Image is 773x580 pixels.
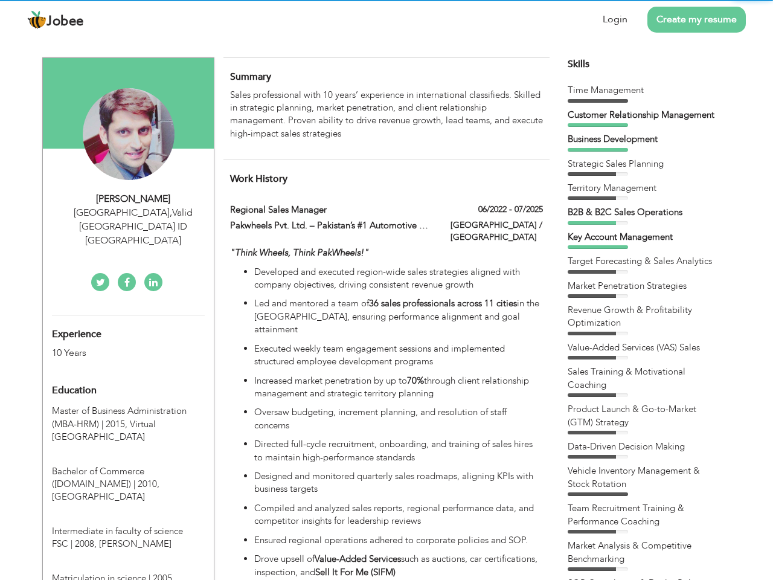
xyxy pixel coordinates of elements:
strong: 36 sales professionals across 11 cities [369,297,517,309]
span: [PERSON_NAME] [99,538,172,550]
p: Increased market penetration by up to through client relationship management and strategic territ... [254,375,543,401]
a: Login [603,13,627,27]
div: B2B & B2C Sales Operations [568,206,719,219]
div: Intermediate in faculty of science FSC, 2008 [43,507,214,551]
span: Bachelor of Commerce (B.COM), University of Punjab, 2010 [52,465,159,490]
div: Strategic Sales Planning [568,158,719,170]
span: Summary [230,70,271,83]
p: Directed full-cycle recruitment, onboarding, and training of sales hires to maintain high-perform... [254,438,543,464]
p: Sales professional with 10 years’ experience in international classifieds. Skilled in strategic p... [230,89,543,141]
div: Key Account Management [568,231,719,243]
strong: Value-Added Services [315,553,401,565]
span: [GEOGRAPHIC_DATA] [52,491,145,503]
span: Work History [230,172,287,185]
div: Market Penetration Strategies [568,280,719,292]
label: Regional Sales Manager [230,204,433,216]
div: Customer Relationship Management [568,109,719,121]
div: Vehicle Inventory Management & Stock Rotation [568,465,719,491]
p: Executed weekly team engagement sessions and implemented structured employee development programs [254,343,543,369]
p: Ensured regional operations adhered to corporate policies and SOP. [254,534,543,547]
div: Revenue Growth & Profitability Optimization [568,304,719,330]
span: Intermediate in faculty of science FSC, BISE Gujrawala, 2008 [52,525,183,550]
label: Pakwheels Pvt. Ltd. – Pakistan’s #1 Automotive Platform | [230,219,433,232]
span: Jobee [47,15,84,28]
p: Designed and monitored quarterly sales roadmaps, aligning KPIs with business targets [254,470,543,496]
span: Master of Business Administration (MBA-HRM), Virtual University of Pakistan, 2015 [52,405,187,430]
p: Compiled and analyzed sales reports, regional performance data, and competitor insights for leade... [254,502,543,528]
p: Led and mentored a team of in the [GEOGRAPHIC_DATA], ensuring performance alignment and goal atta... [254,297,543,336]
strong: Sell It For Me (SIFM) [315,566,396,578]
div: Target Forecasting & Sales Analytics [568,255,719,268]
div: Data-Driven Decision Making [568,440,719,453]
strong: 70% [407,375,424,387]
div: [GEOGRAPHIC_DATA] Valid [GEOGRAPHIC_DATA] ID [GEOGRAPHIC_DATA] [52,206,214,248]
p: Oversaw budgeting, increment planning, and resolution of staff concerns [254,406,543,432]
img: jobee.io [27,10,47,30]
div: Bachelor of Commerce (B.COM), 2010 [43,447,214,504]
div: Territory Management [568,182,719,195]
div: Business Development [568,133,719,146]
a: Jobee [27,10,84,30]
em: "Think Wheels, Think PakWheels!" [230,246,369,259]
div: Team Recruitment Training & Performance Coaching [568,502,719,528]
p: Drove upsell of such as auctions, car certifications, inspection, and [254,553,543,579]
div: 10 Years [52,346,176,360]
span: Experience [52,329,101,340]
label: 06/2022 - 07/2025 [478,204,543,216]
div: Time Management [568,84,719,97]
label: [GEOGRAPHIC_DATA] / [GEOGRAPHIC_DATA] [451,219,543,243]
img: Irfan Shehzad [83,88,175,180]
a: Create my resume [647,7,746,33]
div: Master of Business Administration (MBA-HRM), 2015 [43,405,214,443]
div: Sales Training & Motivational Coaching [568,366,719,391]
div: Market Analysis & Competitive Benchmarking [568,540,719,565]
div: Product Launch & Go-to-Market (GTM) Strategy [568,403,719,429]
span: Skills [568,57,589,71]
span: Virtual [GEOGRAPHIC_DATA] [52,418,156,443]
div: Value-Added Services (VAS) Sales [568,341,719,354]
span: , [170,206,172,219]
p: Developed and executed region-wide sales strategies aligned with company objectives, driving cons... [254,266,543,292]
div: [PERSON_NAME] [52,192,214,206]
span: Education [52,385,97,396]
